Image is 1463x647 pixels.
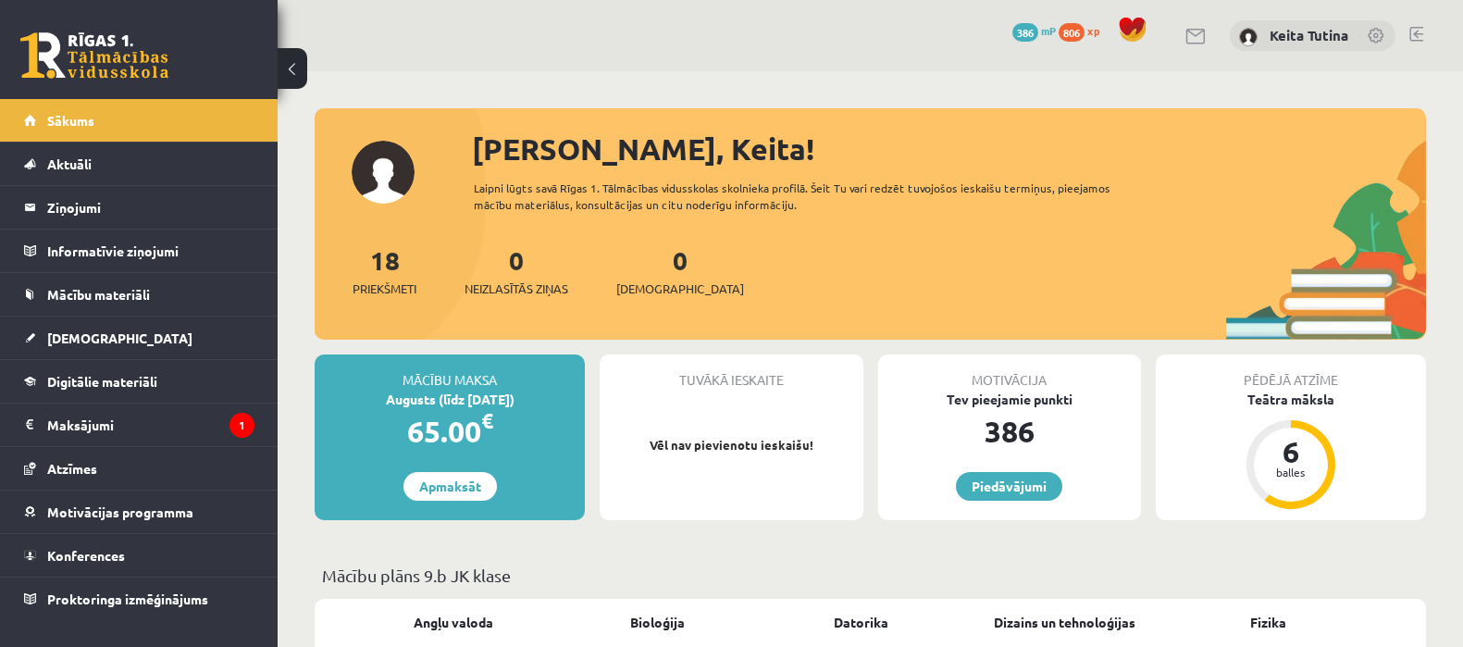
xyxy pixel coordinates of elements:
a: Sākums [24,99,254,142]
a: Dizains un tehnoloģijas [994,613,1135,632]
a: Piedāvājumi [956,472,1062,501]
a: Datorika [834,613,888,632]
a: 0[DEMOGRAPHIC_DATA] [616,243,744,298]
div: Mācību maksa [315,355,585,390]
a: Maksājumi1 [24,404,254,446]
div: Pēdējā atzīme [1156,355,1426,390]
a: 386 mP [1012,23,1056,38]
span: 806 [1059,23,1085,42]
span: Digitālie materiāli [47,373,157,390]
span: Mācību materiāli [47,286,150,303]
div: Laipni lūgts savā Rīgas 1. Tālmācības vidusskolas skolnieka profilā. Šeit Tu vari redzēt tuvojošo... [474,180,1141,213]
a: Atzīmes [24,447,254,490]
a: 18Priekšmeti [353,243,416,298]
div: Teātra māksla [1156,390,1426,409]
span: Konferences [47,547,125,564]
a: Ziņojumi [24,186,254,229]
div: 65.00 [315,409,585,454]
a: Aktuāli [24,143,254,185]
div: Tev pieejamie punkti [878,390,1141,409]
a: Apmaksāt [403,472,497,501]
a: Informatīvie ziņojumi [24,230,254,272]
span: Aktuāli [47,156,92,172]
a: Konferences [24,534,254,577]
span: [DEMOGRAPHIC_DATA] [616,280,744,298]
span: Neizlasītās ziņas [465,280,568,298]
a: Mācību materiāli [24,273,254,316]
a: 806 xp [1059,23,1109,38]
span: [DEMOGRAPHIC_DATA] [47,330,192,346]
div: balles [1263,467,1319,478]
a: Teātra māksla 6 balles [1156,390,1426,512]
p: Mācību plāns 9.b JK klase [322,563,1419,588]
span: mP [1041,23,1056,38]
div: [PERSON_NAME], Keita! [472,127,1426,171]
i: 1 [229,413,254,438]
a: Motivācijas programma [24,491,254,533]
a: [DEMOGRAPHIC_DATA] [24,317,254,359]
p: Vēl nav pievienotu ieskaišu! [609,436,853,454]
legend: Informatīvie ziņojumi [47,230,254,272]
a: Rīgas 1. Tālmācības vidusskola [20,32,168,79]
legend: Ziņojumi [47,186,254,229]
span: Proktoringa izmēģinājums [47,591,208,607]
span: Priekšmeti [353,280,416,298]
span: Sākums [47,112,94,129]
a: Fizika [1250,613,1286,632]
a: 0Neizlasītās ziņas [465,243,568,298]
img: Keita Tutina [1239,28,1258,46]
span: xp [1087,23,1099,38]
div: Motivācija [878,355,1141,390]
span: Atzīmes [47,460,97,477]
a: Proktoringa izmēģinājums [24,578,254,620]
span: 386 [1012,23,1038,42]
span: Motivācijas programma [47,504,193,520]
a: Keita Tutina [1270,26,1348,44]
div: Tuvākā ieskaite [600,355,862,390]
legend: Maksājumi [47,404,254,446]
a: Angļu valoda [414,613,493,632]
div: Augusts (līdz [DATE]) [315,390,585,409]
a: Digitālie materiāli [24,360,254,403]
a: Bioloģija [630,613,685,632]
div: 386 [878,409,1141,454]
span: € [481,407,493,434]
div: 6 [1263,437,1319,467]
